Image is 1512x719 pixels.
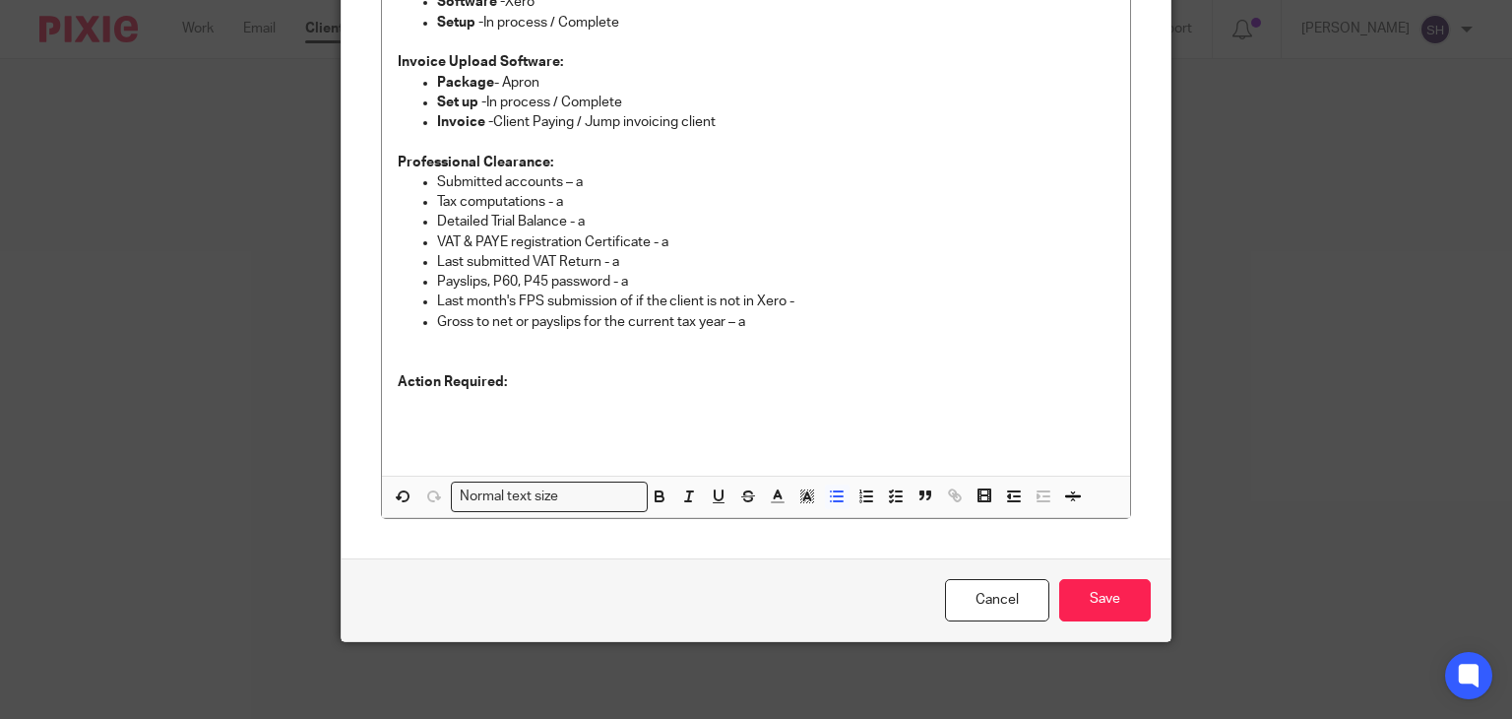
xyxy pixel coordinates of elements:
[437,73,1115,93] p: - Apron
[565,487,636,507] input: Search for option
[437,232,1115,252] p: VAT & PAYE registration Certificate - a
[451,482,648,512] div: Search for option
[437,312,1115,332] p: Gross to net or payslips for the current tax year – a
[437,172,1115,192] p: Submitted accounts – a
[437,16,483,30] strong: Setup -
[398,375,507,389] strong: Action Required:
[437,96,486,109] strong: Set up -
[437,76,494,90] strong: Package
[398,156,553,169] strong: Professional Clearance:
[456,487,563,507] span: Normal text size
[437,252,1115,272] p: Last submitted VAT Return - a
[437,212,1115,231] p: Detailed Trial Balance - a
[437,272,1115,292] p: Payslips, P60, P45 password - a
[437,13,1115,33] p: In process / Complete
[437,115,493,129] strong: Invoice -
[437,112,1115,132] p: Client Paying / Jump invoicing client
[945,579,1049,621] a: Cancel
[437,93,1115,112] p: In process / Complete
[437,292,1115,311] p: Last month's FPS submission of if the client is not in Xero -
[1059,579,1151,621] input: Save
[398,55,563,69] strong: Invoice Upload Software:
[437,192,1115,212] p: Tax computations - a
